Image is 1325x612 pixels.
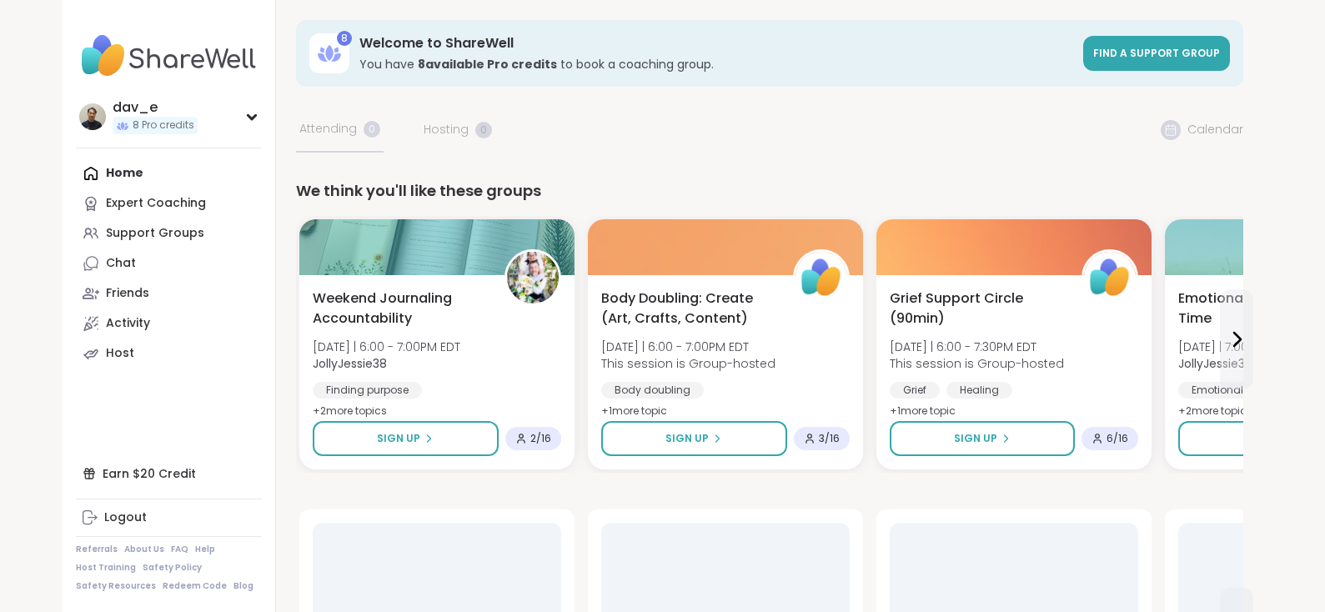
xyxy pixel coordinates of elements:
div: Earn $20 Credit [76,459,262,489]
div: Grief [890,382,940,399]
span: 2 / 16 [530,432,551,445]
span: Sign Up [665,431,709,446]
div: We think you'll like these groups [296,179,1243,203]
a: Chat [76,248,262,278]
b: JollyJessie38 [313,355,387,372]
b: JollyJessie38 [1178,355,1252,372]
a: Blog [233,580,253,592]
span: Sign Up [1242,431,1286,446]
div: dav_e [113,98,198,117]
a: Host Training [76,562,136,574]
img: ShareWell [796,252,847,303]
h3: You have to book a coaching group. [359,56,1073,73]
div: Expert Coaching [106,195,206,212]
span: This session is Group-hosted [601,355,775,372]
button: Sign Up [313,421,499,456]
div: Finding purpose [313,382,422,399]
span: [DATE] | 6:00 - 7:00PM EDT [313,339,460,355]
div: Body doubling [601,382,704,399]
span: 6 / 16 [1107,432,1128,445]
span: [DATE] | 6:00 - 7:00PM EDT [601,339,775,355]
div: Logout [104,509,147,526]
div: Host [106,345,134,362]
span: Find a support group [1093,46,1220,60]
span: Sign Up [954,431,997,446]
div: 8 [337,31,352,46]
div: Emotional neglect [1178,382,1297,399]
span: This session is Group-hosted [890,355,1064,372]
a: Find a support group [1083,36,1230,71]
span: 3 / 16 [819,432,840,445]
div: Support Groups [106,225,204,242]
span: [DATE] | 6:00 - 7:30PM EDT [890,339,1064,355]
a: Logout [76,503,262,533]
div: Healing [946,382,1012,399]
span: Grief Support Circle (90min) [890,288,1063,329]
a: Referrals [76,544,118,555]
img: ShareWell Nav Logo [76,27,262,85]
span: Sign Up [377,431,420,446]
a: Safety Policy [143,562,202,574]
a: Redeem Code [163,580,227,592]
button: Sign Up [890,421,1075,456]
a: Activity [76,309,262,339]
span: Body Doubling: Create (Art, Crafts, Content) [601,288,775,329]
img: dav_e [79,103,106,130]
a: Support Groups [76,218,262,248]
div: Activity [106,315,150,332]
a: Expert Coaching [76,188,262,218]
b: 8 available Pro credit s [418,56,557,73]
a: FAQ [171,544,188,555]
h3: Welcome to ShareWell [359,34,1073,53]
div: Friends [106,285,149,302]
button: Sign Up [601,421,787,456]
a: Host [76,339,262,369]
img: ShareWell [1084,252,1136,303]
a: About Us [124,544,164,555]
span: Weekend Journaling Accountability [313,288,486,329]
img: JollyJessie38 [507,252,559,303]
div: Chat [106,255,136,272]
span: 8 Pro credits [133,118,194,133]
a: Help [195,544,215,555]
a: Safety Resources [76,580,156,592]
a: Friends [76,278,262,309]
